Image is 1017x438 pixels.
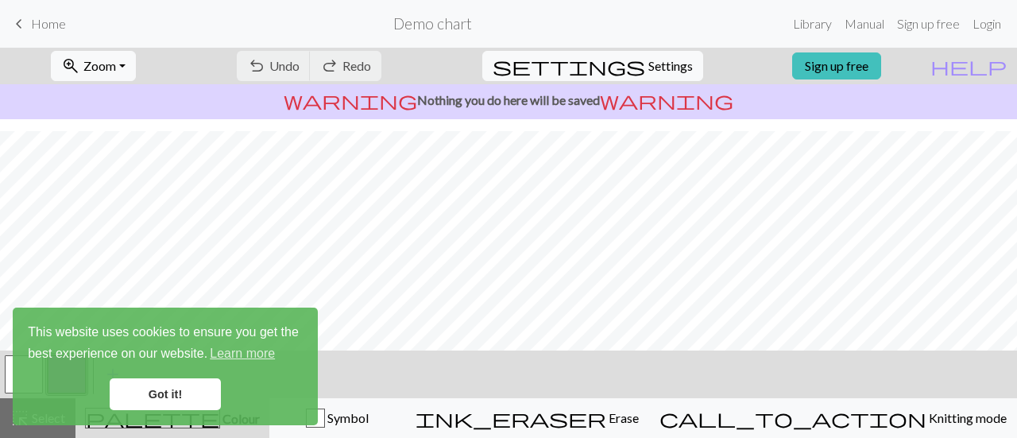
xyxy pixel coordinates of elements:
[6,91,1011,110] p: Nothing you do here will be saved
[792,52,881,79] a: Sign up free
[83,58,116,73] span: Zoom
[325,410,369,425] span: Symbol
[13,308,318,425] div: cookieconsent
[405,398,649,438] button: Erase
[838,8,891,40] a: Manual
[10,13,29,35] span: keyboard_arrow_left
[393,14,472,33] h2: Demo chart
[10,407,29,429] span: highlight_alt
[493,55,645,77] span: settings
[31,16,66,31] span: Home
[10,10,66,37] a: Home
[648,56,693,76] span: Settings
[61,55,80,77] span: zoom_in
[482,51,703,81] button: SettingsSettings
[207,342,277,366] a: learn more about cookies
[606,410,639,425] span: Erase
[416,407,606,429] span: ink_eraser
[600,89,733,111] span: warning
[51,51,136,81] button: Zoom
[284,89,417,111] span: warning
[110,378,221,410] a: dismiss cookie message
[930,55,1007,77] span: help
[649,398,1017,438] button: Knitting mode
[966,8,1007,40] a: Login
[926,410,1007,425] span: Knitting mode
[891,8,966,40] a: Sign up free
[493,56,645,76] i: Settings
[28,323,303,366] span: This website uses cookies to ensure you get the best experience on our website.
[787,8,838,40] a: Library
[659,407,926,429] span: call_to_action
[269,398,405,438] button: Symbol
